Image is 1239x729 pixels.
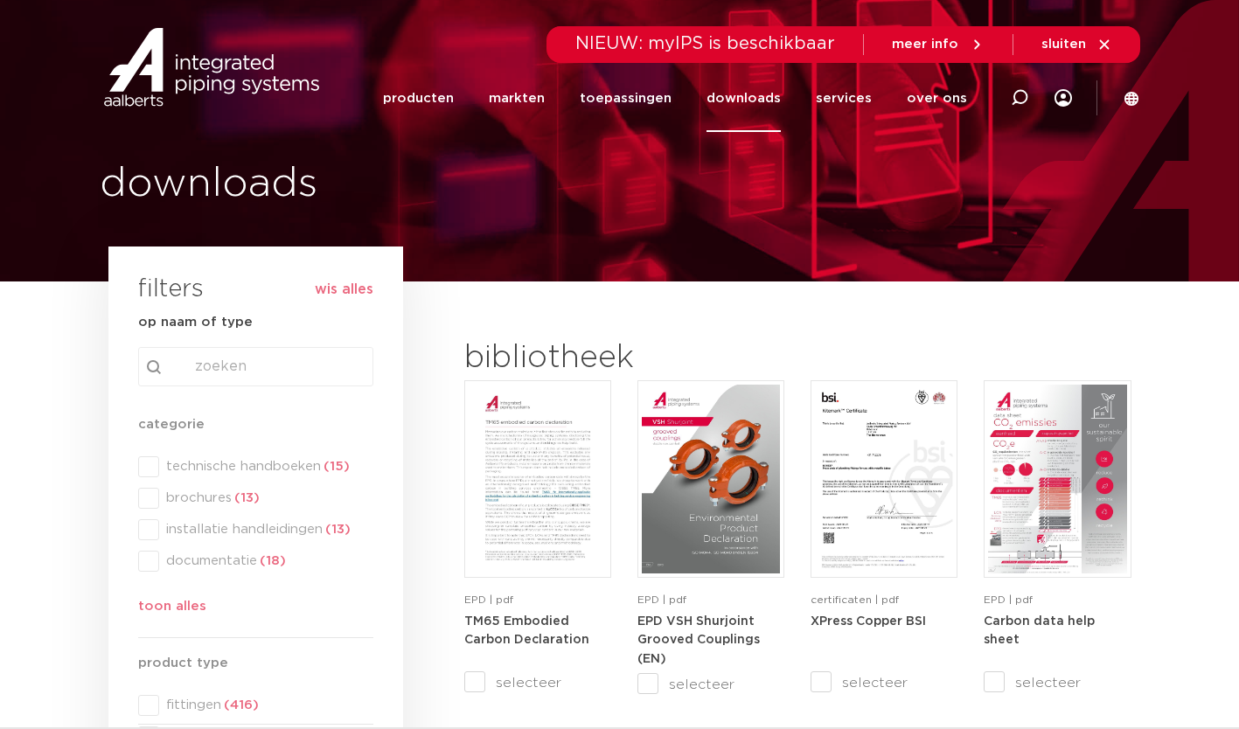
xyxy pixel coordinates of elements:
span: EPD | pdf [984,594,1033,605]
nav: Menu [383,65,967,132]
span: sluiten [1041,38,1086,51]
a: meer info [892,37,985,52]
label: selecteer [811,672,957,693]
label: selecteer [464,672,611,693]
a: services [816,65,872,132]
a: TM65 Embodied Carbon Declaration [464,614,589,647]
a: markten [489,65,545,132]
label: selecteer [984,672,1131,693]
span: meer info [892,38,958,51]
a: EPD VSH Shurjoint Grooved Couplings (EN) [637,614,760,665]
img: XPress_Koper_BSI-pdf.jpg [815,385,953,573]
a: toepassingen [580,65,672,132]
span: EPD | pdf [464,594,513,605]
a: Carbon data help sheet [984,614,1095,647]
span: certificaten | pdf [811,594,899,605]
img: NL-Carbon-data-help-sheet-pdf.jpg [988,385,1126,573]
a: over ons [907,65,967,132]
a: producten [383,65,454,132]
img: VSH-Shurjoint-Grooved-Couplings_A4EPD_5011512_EN-pdf.jpg [642,385,780,573]
a: XPress Copper BSI [811,614,926,628]
img: TM65-Embodied-Carbon-Declaration-pdf.jpg [469,385,607,573]
h3: filters [138,269,204,311]
strong: op naam of type [138,316,253,329]
span: EPD | pdf [637,594,686,605]
a: sluiten [1041,37,1112,52]
label: selecteer [637,674,784,695]
span: NIEUW: myIPS is beschikbaar [575,35,835,52]
h2: bibliotheek [464,337,776,379]
a: downloads [707,65,781,132]
h1: downloads [100,156,611,212]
